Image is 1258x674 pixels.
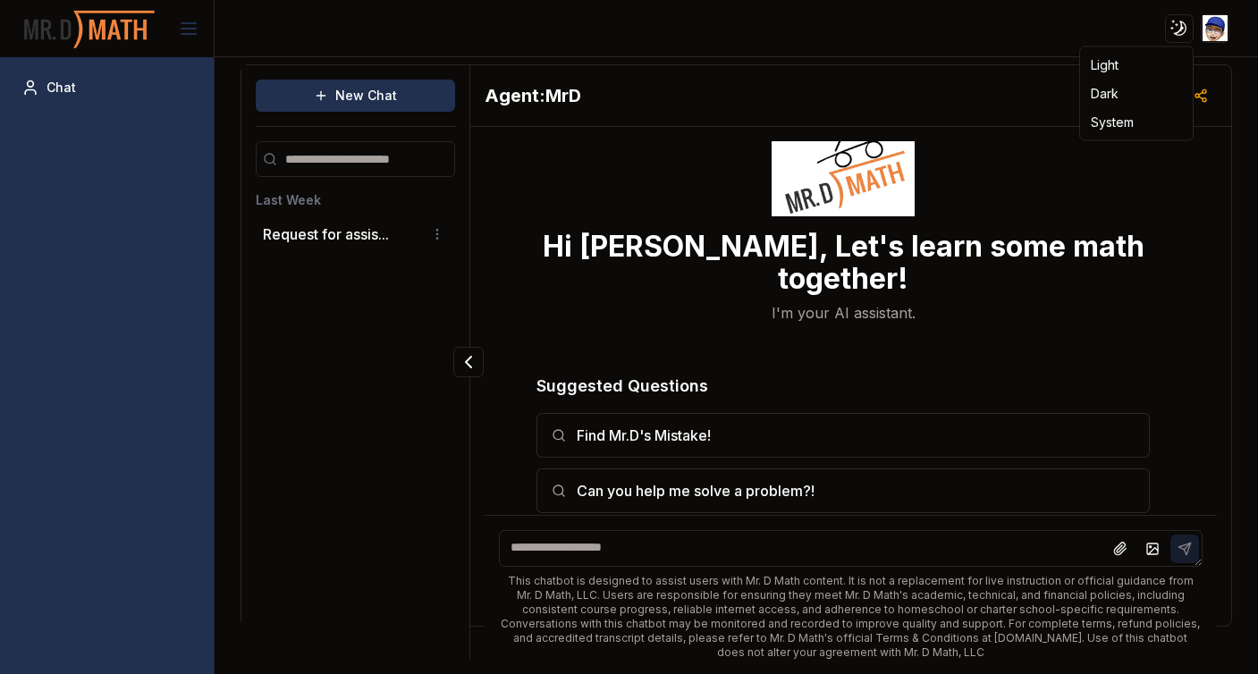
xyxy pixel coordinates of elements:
[499,574,1203,660] div: This chatbot is designed to assist users with Mr. D Math content. It is not a replacement for liv...
[485,231,1203,295] h3: Hi [PERSON_NAME], Let's learn some math together!
[772,302,916,324] p: I'm your AI assistant.
[263,223,389,245] button: Request for assis...
[256,191,455,209] h3: Last Week
[1084,80,1189,108] div: Dark
[453,347,484,377] button: Collapse panel
[1084,108,1189,137] div: System
[485,83,581,108] h2: MrD
[22,5,156,53] img: PromptOwl
[1203,15,1228,41] img: ACg8ocIO2841Mozcr1gHaM9IgppFxCZO92R4mcj8c4yRSndqSay5Yao=s96-c
[1084,51,1189,80] div: Light
[256,80,455,112] button: New Chat
[426,223,448,245] button: Conversation options
[536,468,1150,513] button: Can you help me solve a problem?!
[536,413,1150,458] button: Find Mr.D's Mistake!
[46,79,76,97] span: Chat
[536,374,1150,399] h3: Suggested Questions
